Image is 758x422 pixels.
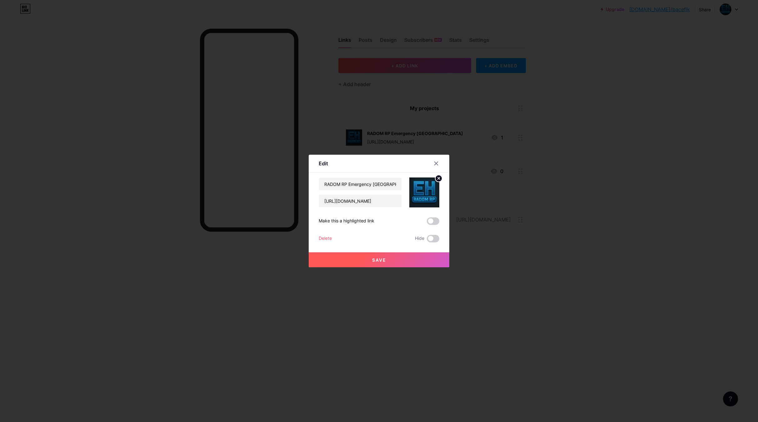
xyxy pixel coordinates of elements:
[319,235,332,242] div: Delete
[319,217,374,225] div: Make this a highlighted link
[409,177,439,207] img: link_thumbnail
[415,235,424,242] span: Hide
[319,195,401,207] input: URL
[319,160,328,167] div: Edit
[372,257,386,263] span: Save
[309,252,449,267] button: Save
[319,178,401,190] input: Title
